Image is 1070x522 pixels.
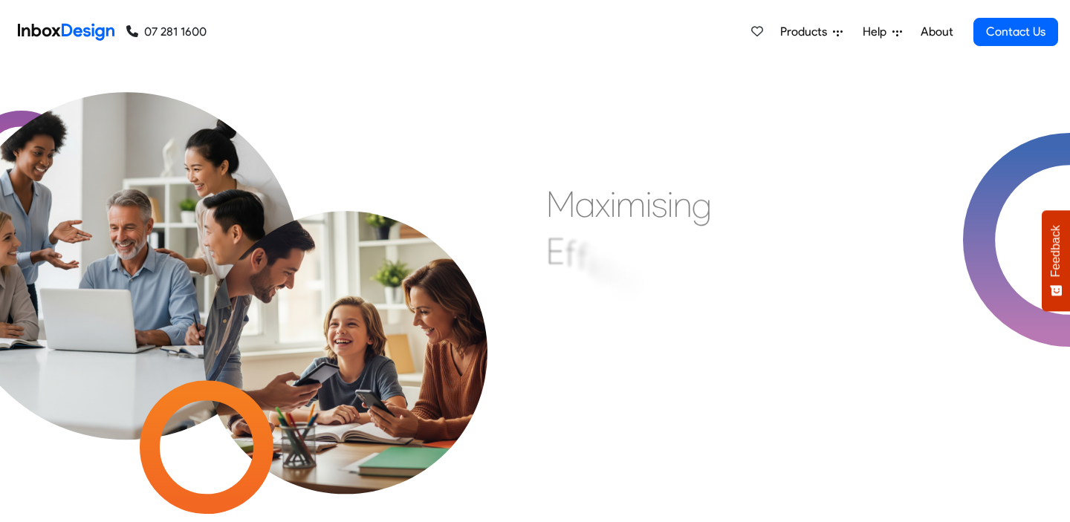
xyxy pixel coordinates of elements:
div: E [546,229,565,273]
div: f [577,235,588,279]
div: f [565,232,577,276]
a: 07 281 1600 [126,23,207,41]
div: c [594,244,612,289]
div: i [610,182,616,226]
div: n [637,266,655,310]
div: s [652,182,667,226]
div: x [595,182,610,226]
span: Feedback [1049,225,1063,277]
div: n [673,182,692,226]
div: i [667,182,673,226]
div: i [612,251,618,296]
button: Feedback - Show survey [1042,210,1070,311]
div: g [692,183,712,227]
a: About [916,17,957,47]
a: Contact Us [973,18,1058,46]
a: Help [857,17,908,47]
img: parents_with_child.png [169,140,523,495]
div: e [618,258,637,302]
div: Maximising Efficient & Engagement, Connecting Schools, Families, and Students. [546,182,907,405]
a: Products [774,17,849,47]
div: M [546,182,575,226]
div: i [588,239,594,284]
div: a [575,182,595,226]
div: m [616,182,646,226]
span: Products [780,23,833,41]
div: i [646,182,652,226]
span: Help [863,23,892,41]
